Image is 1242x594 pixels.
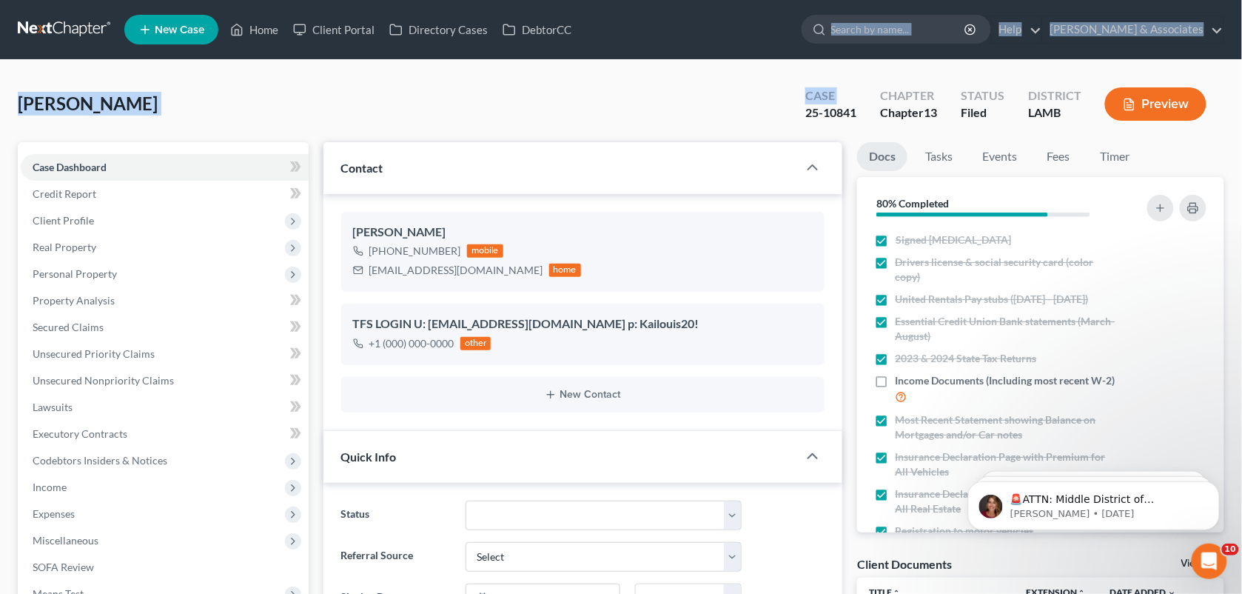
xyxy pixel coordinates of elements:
[21,314,309,341] a: Secured Claims
[33,534,98,547] span: Miscellaneous
[21,554,309,581] a: SOFA Review
[21,421,309,447] a: Executory Contracts
[857,556,952,572] div: Client Documents
[369,336,454,351] div: +1 (000) 000-0000
[334,542,458,572] label: Referral Source
[33,267,117,280] span: Personal Property
[21,367,309,394] a: Unsecured Nonpriority Claims
[896,524,1034,538] span: Registration to motor vehicles
[64,43,251,173] span: 🚨ATTN: Middle District of [US_STATE] The court has added a new Credit Counseling Field that we ne...
[223,16,286,43] a: Home
[33,427,127,440] span: Executory Contracts
[1028,104,1081,121] div: LAMB
[33,454,167,467] span: Codebtors Insiders & Notices
[946,450,1242,554] iframe: Intercom notifications message
[857,142,907,171] a: Docs
[33,241,96,253] span: Real Property
[33,507,75,520] span: Expenses
[970,142,1029,171] a: Events
[33,294,115,307] span: Property Analysis
[369,263,543,278] div: [EMAIL_ADDRESS][DOMAIN_NAME]
[33,214,94,227] span: Client Profile
[896,450,1120,479] span: Insurance Declaration Page with Premium for All Vehicles
[353,224,813,241] div: [PERSON_NAME]
[924,105,937,119] span: 13
[18,93,158,114] span: [PERSON_NAME]
[1088,142,1141,171] a: Timer
[880,87,937,104] div: Chapter
[341,161,383,175] span: Contact
[880,104,937,121] div: Chapter
[382,16,495,43] a: Directory Cases
[353,316,813,333] div: TFS LOGIN U: [EMAIL_ADDRESS][DOMAIN_NAME] p: Kailouis20!
[1181,558,1218,569] a: View All
[64,57,255,70] p: Message from Katie, sent 3w ago
[21,394,309,421] a: Lawsuits
[334,501,458,530] label: Status
[353,389,813,401] button: New Contact
[33,401,73,413] span: Lawsuits
[896,292,1089,307] span: United Rentals Pay stubs ([DATE] - [DATE])
[33,561,94,573] span: SOFA Review
[1035,142,1082,171] a: Fees
[33,347,155,360] span: Unsecured Priority Claims
[1043,16,1223,43] a: [PERSON_NAME] & Associates
[961,104,1004,121] div: Filed
[21,154,309,181] a: Case Dashboard
[460,337,491,350] div: other
[33,161,107,173] span: Case Dashboard
[896,487,1120,516] span: Insurance Declaration Page with Premium for All Real Estate
[286,16,382,43] a: Client Portal
[341,450,397,464] span: Quick Info
[896,233,1011,247] span: Signed [MEDICAL_DATA]
[805,104,856,121] div: 25-10841
[896,314,1120,344] span: Essential Credit Union Bank statements (March-August)
[549,264,582,277] div: home
[805,87,856,104] div: Case
[21,287,309,314] a: Property Analysis
[369,244,461,258] div: [PHONE_NUMBER]
[33,374,174,387] span: Unsecured Nonpriority Claims
[21,181,309,207] a: Credit Report
[1028,87,1081,104] div: District
[155,24,204,36] span: New Case
[992,16,1041,43] a: Help
[33,321,104,333] span: Secured Claims
[896,351,1037,366] span: 2023 & 2024 State Tax Returns
[495,16,579,43] a: DebtorCC
[896,255,1120,284] span: Drivers license & social security card (color copy)
[1105,87,1206,121] button: Preview
[33,187,96,200] span: Credit Report
[467,244,504,258] div: mobile
[961,87,1004,104] div: Status
[21,341,309,367] a: Unsecured Priority Claims
[1222,544,1239,555] span: 10
[876,197,949,210] strong: 80% Completed
[896,373,1115,388] span: Income Documents (Including most recent W-2)
[831,16,967,43] input: Search by name...
[1192,544,1227,579] iframe: Intercom live chat
[896,413,1120,442] span: Most Recent Statement showing Balance on Mortgages and/or Car notes
[913,142,964,171] a: Tasks
[33,481,67,493] span: Income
